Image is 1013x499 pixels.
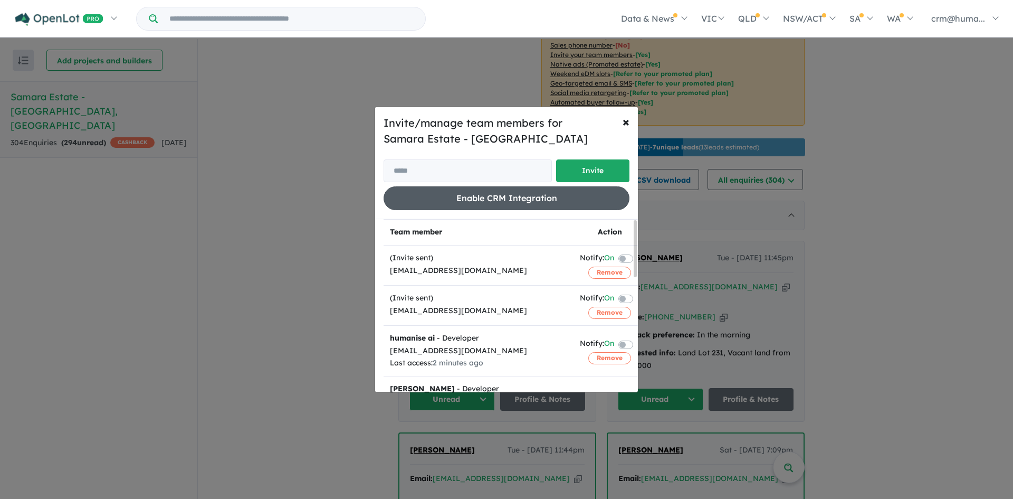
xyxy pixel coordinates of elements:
[604,337,614,352] span: On
[390,252,567,265] div: (Invite sent)
[160,7,423,30] input: Try estate name, suburb, builder or developer
[604,252,614,266] span: On
[390,383,567,396] div: - Developer
[390,345,567,357] div: [EMAIL_ADDRESS][DOMAIN_NAME]
[384,220,574,246] th: Team member
[390,333,435,343] strong: humanise ai
[390,305,567,317] div: [EMAIL_ADDRESS][DOMAIN_NAME]
[580,252,614,266] div: Notify:
[604,292,614,306] span: On
[384,115,629,147] h5: Invite/manage team members for Samara Estate - [GEOGRAPHIC_DATA]
[390,292,567,305] div: (Invite sent)
[931,13,985,24] span: crm@huma...
[433,358,483,368] span: 2 minutes ago
[580,292,614,306] div: Notify:
[390,332,567,345] div: - Developer
[588,307,631,318] button: Remove
[588,267,631,278] button: Remove
[574,220,646,246] th: Action
[556,159,629,182] button: Invite
[390,357,567,370] div: Last access:
[390,265,567,277] div: [EMAIL_ADDRESS][DOMAIN_NAME]
[588,352,631,364] button: Remove
[390,384,455,393] strong: [PERSON_NAME]
[384,186,629,210] button: Enable CRM Integration
[623,114,629,129] span: ×
[580,337,614,352] div: Notify:
[15,13,103,26] img: Openlot PRO Logo White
